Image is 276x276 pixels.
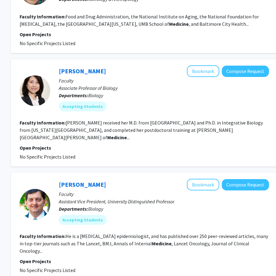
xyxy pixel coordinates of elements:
p: Open Projects [20,31,269,38]
b: Medicine [169,21,189,27]
b: Faculty Information: [20,233,66,239]
p: Open Projects [20,144,269,151]
span: Biology [88,92,103,98]
mat-chip: Accepting Students [59,102,107,111]
span: Biology [88,206,103,212]
fg-read-more: Food and Drug Administration, the National Institute on Aging, the National Foundation for [MEDIC... [20,13,259,27]
b: Departments: [59,92,88,98]
mat-chip: Accepting Students [59,215,107,225]
span: No Specific Projects Listed [20,154,75,160]
p: Assistant Vice President, University Distinguished Professor [59,198,269,205]
iframe: Chat [5,248,26,271]
b: Medicine [107,134,127,140]
button: Add Yuejin Li to Bookmarks [187,65,219,77]
b: Faculty Information: [20,13,66,20]
p: Faculty [59,77,269,84]
b: Faculty Information: [20,120,66,126]
button: Compose Request to Farin Kamangar [222,179,269,190]
span: No Specific Projects Listed [20,40,75,46]
p: Faculty [59,190,269,198]
a: [PERSON_NAME] [59,67,106,75]
button: Compose Request to Yuejin Li [222,66,269,77]
a: [PERSON_NAME] [59,181,106,188]
p: Open Projects [20,258,269,265]
fg-read-more: [PERSON_NAME] received her M.D. from [GEOGRAPHIC_DATA] and Ph.D. in Integrative Biology from [US_... [20,120,263,140]
b: Departments: [59,206,88,212]
b: Medicine [152,240,172,247]
fg-read-more: He is a [MEDICAL_DATA] epidemiologist, and has published over 250 peer-reviewed articles, many in... [20,233,268,254]
span: No Specific Projects Listed [20,267,75,273]
button: Add Farin Kamangar to Bookmarks [187,179,219,190]
p: Associate Professor of Biology [59,84,269,92]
